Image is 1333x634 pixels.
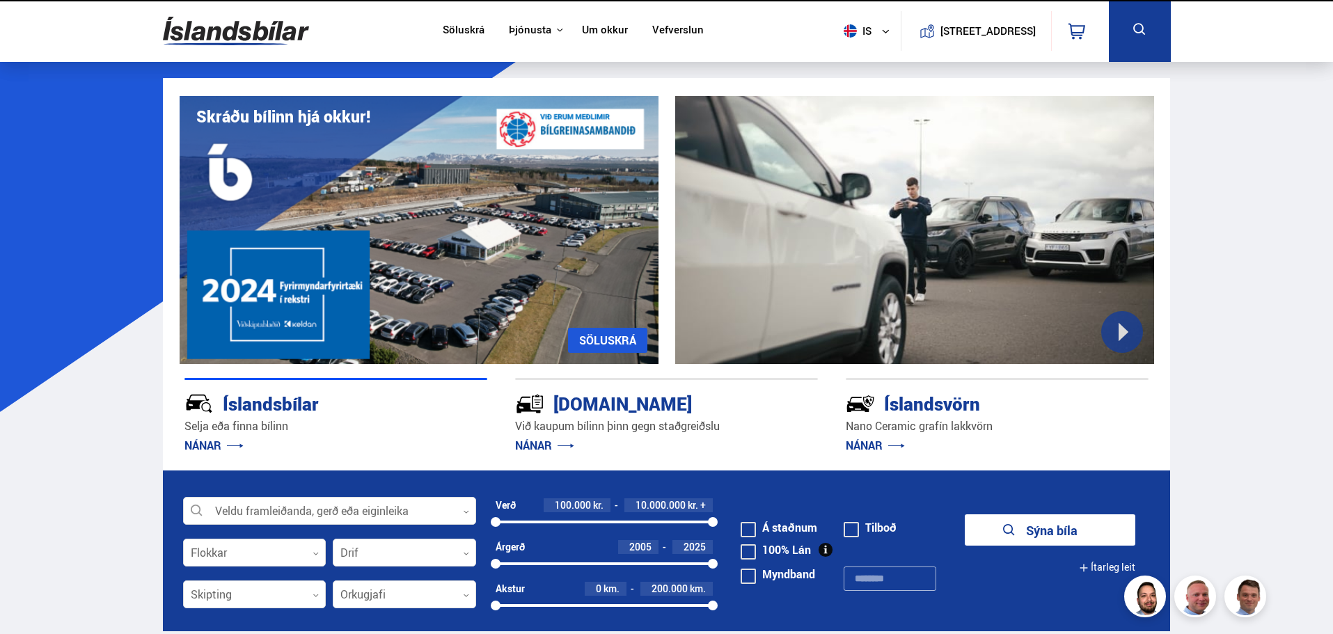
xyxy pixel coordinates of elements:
img: G0Ugv5HjCgRt.svg [163,8,309,54]
span: 2025 [684,540,706,553]
button: Þjónusta [509,24,551,37]
img: FbJEzSuNWCJXmdc-.webp [1226,578,1268,619]
div: Verð [496,500,516,511]
button: Ítarleg leit [1079,552,1135,583]
div: Árgerð [496,541,525,553]
a: NÁNAR [515,438,574,453]
span: km. [690,583,706,594]
a: NÁNAR [184,438,244,453]
img: eKx6w-_Home_640_.png [180,96,658,364]
span: + [700,500,706,511]
img: tr5P-W3DuiFaO7aO.svg [515,389,544,418]
p: Selja eða finna bílinn [184,418,487,434]
label: Tilboð [844,522,897,533]
span: 2005 [629,540,652,553]
a: Um okkur [582,24,628,38]
span: kr. [688,500,698,511]
a: SÖLUSKRÁ [568,328,647,353]
div: Akstur [496,583,525,594]
label: Á staðnum [741,522,817,533]
span: 10.000.000 [636,498,686,512]
a: NÁNAR [846,438,905,453]
p: Nano Ceramic grafín lakkvörn [846,418,1149,434]
label: 100% Lán [741,544,811,555]
a: Vefverslun [652,24,704,38]
button: Sýna bíla [965,514,1135,546]
label: Myndband [741,569,815,580]
a: Söluskrá [443,24,484,38]
p: Við kaupum bílinn þinn gegn staðgreiðslu [515,418,818,434]
img: nhp88E3Fdnt1Opn2.png [1126,578,1168,619]
div: [DOMAIN_NAME] [515,390,768,415]
img: -Svtn6bYgwAsiwNX.svg [846,389,875,418]
h1: Skráðu bílinn hjá okkur! [196,107,370,126]
span: 100.000 [555,498,591,512]
span: kr. [593,500,604,511]
span: is [838,24,873,38]
div: Íslandsvörn [846,390,1099,415]
img: svg+xml;base64,PHN2ZyB4bWxucz0iaHR0cDovL3d3dy53My5vcmcvMjAwMC9zdmciIHdpZHRoPSI1MTIiIGhlaWdodD0iNT... [844,24,857,38]
span: 200.000 [652,582,688,595]
span: km. [604,583,620,594]
a: [STREET_ADDRESS] [908,11,1043,51]
span: 0 [596,582,601,595]
button: is [838,10,901,51]
img: siFngHWaQ9KaOqBr.png [1176,578,1218,619]
img: JRvxyua_JYH6wB4c.svg [184,389,214,418]
div: Íslandsbílar [184,390,438,415]
button: [STREET_ADDRESS] [946,25,1031,37]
